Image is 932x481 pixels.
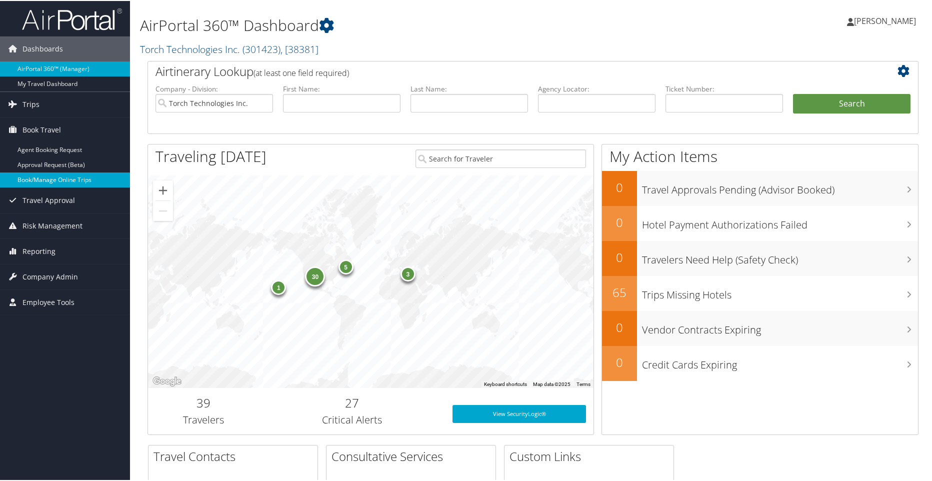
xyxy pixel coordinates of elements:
h2: 39 [155,393,252,410]
label: Agency Locator: [538,83,655,93]
a: 0Travel Approvals Pending (Advisor Booked) [602,170,918,205]
h3: Travelers Need Help (Safety Check) [642,247,918,266]
h2: Airtinerary Lookup [155,62,846,79]
h1: My Action Items [602,145,918,166]
label: First Name: [283,83,400,93]
h3: Travel Approvals Pending (Advisor Booked) [642,177,918,196]
h2: 0 [602,213,637,230]
h3: Hotel Payment Authorizations Failed [642,212,918,231]
span: Company Admin [22,263,78,288]
a: Torch Technologies Inc. [140,41,318,55]
h2: 0 [602,353,637,370]
h3: Vendor Contracts Expiring [642,317,918,336]
h1: Traveling [DATE] [155,145,266,166]
button: Search [793,93,910,113]
span: , [ 38381 ] [280,41,318,55]
a: 0Travelers Need Help (Safety Check) [602,240,918,275]
h2: Custom Links [509,447,673,464]
a: 0Vendor Contracts Expiring [602,310,918,345]
h1: AirPortal 360™ Dashboard [140,14,664,35]
div: 5 [338,258,353,273]
span: Map data ©2025 [533,380,570,386]
button: Keyboard shortcuts [484,380,527,387]
span: (at least one field required) [253,66,349,77]
a: Open this area in Google Maps (opens a new window) [150,374,183,387]
a: [PERSON_NAME] [847,5,926,35]
a: View SecurityLogic® [452,404,586,422]
img: Google [150,374,183,387]
h2: 27 [267,393,437,410]
span: ( 301423 ) [242,41,280,55]
a: Terms (opens in new tab) [576,380,590,386]
span: Trips [22,91,39,116]
h2: 65 [602,283,637,300]
span: Employee Tools [22,289,74,314]
h3: Travelers [155,412,252,426]
h2: Travel Contacts [153,447,317,464]
h2: 0 [602,318,637,335]
h2: 0 [602,248,637,265]
span: [PERSON_NAME] [854,14,916,25]
h3: Credit Cards Expiring [642,352,918,371]
h3: Trips Missing Hotels [642,282,918,301]
a: 0Hotel Payment Authorizations Failed [602,205,918,240]
label: Last Name: [410,83,528,93]
div: 30 [305,265,325,285]
span: Risk Management [22,212,82,237]
img: airportal-logo.png [22,6,122,30]
input: Search for Traveler [415,148,586,167]
h2: 0 [602,178,637,195]
div: 3 [400,265,415,280]
span: Reporting [22,238,55,263]
label: Company - Division: [155,83,273,93]
label: Ticket Number: [665,83,783,93]
a: 0Credit Cards Expiring [602,345,918,380]
button: Zoom in [153,179,173,199]
span: Book Travel [22,116,61,141]
span: Dashboards [22,35,63,60]
button: Zoom out [153,200,173,220]
div: 1 [271,279,286,294]
span: Travel Approval [22,187,75,212]
a: 65Trips Missing Hotels [602,275,918,310]
h3: Critical Alerts [267,412,437,426]
h2: Consultative Services [331,447,495,464]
